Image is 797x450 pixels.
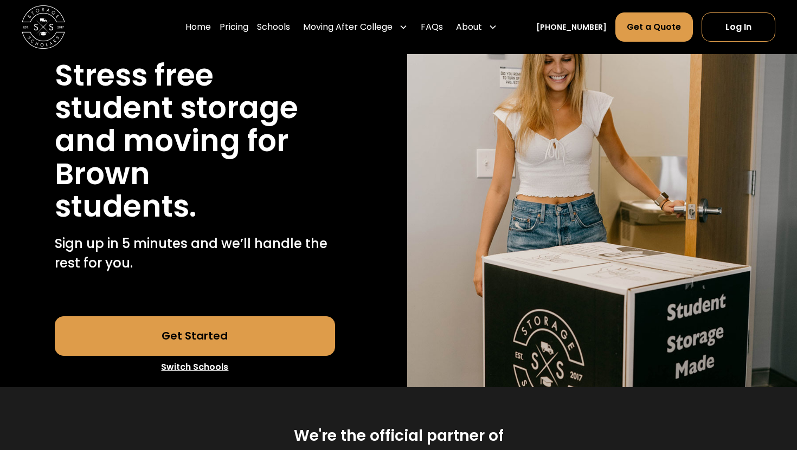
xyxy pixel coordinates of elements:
a: Switch Schools [55,356,336,379]
div: About [452,12,502,42]
img: Storage Scholars main logo [22,5,65,49]
a: Get Started [55,316,336,355]
div: About [456,21,482,34]
a: Pricing [220,12,248,42]
a: Home [185,12,211,42]
div: Moving After College [299,12,412,42]
h1: Brown [55,158,150,191]
p: Sign up in 5 minutes and we’ll handle the rest for you. [55,234,336,273]
a: Schools [257,12,290,42]
h2: We're the official partner of [294,426,504,446]
a: FAQs [421,12,443,42]
h1: Stress free student storage and moving for [55,59,336,158]
a: Log In [702,12,775,42]
div: Moving After College [303,21,393,34]
a: [PHONE_NUMBER] [536,22,607,33]
h1: students. [55,190,196,223]
a: Get a Quote [615,12,692,42]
